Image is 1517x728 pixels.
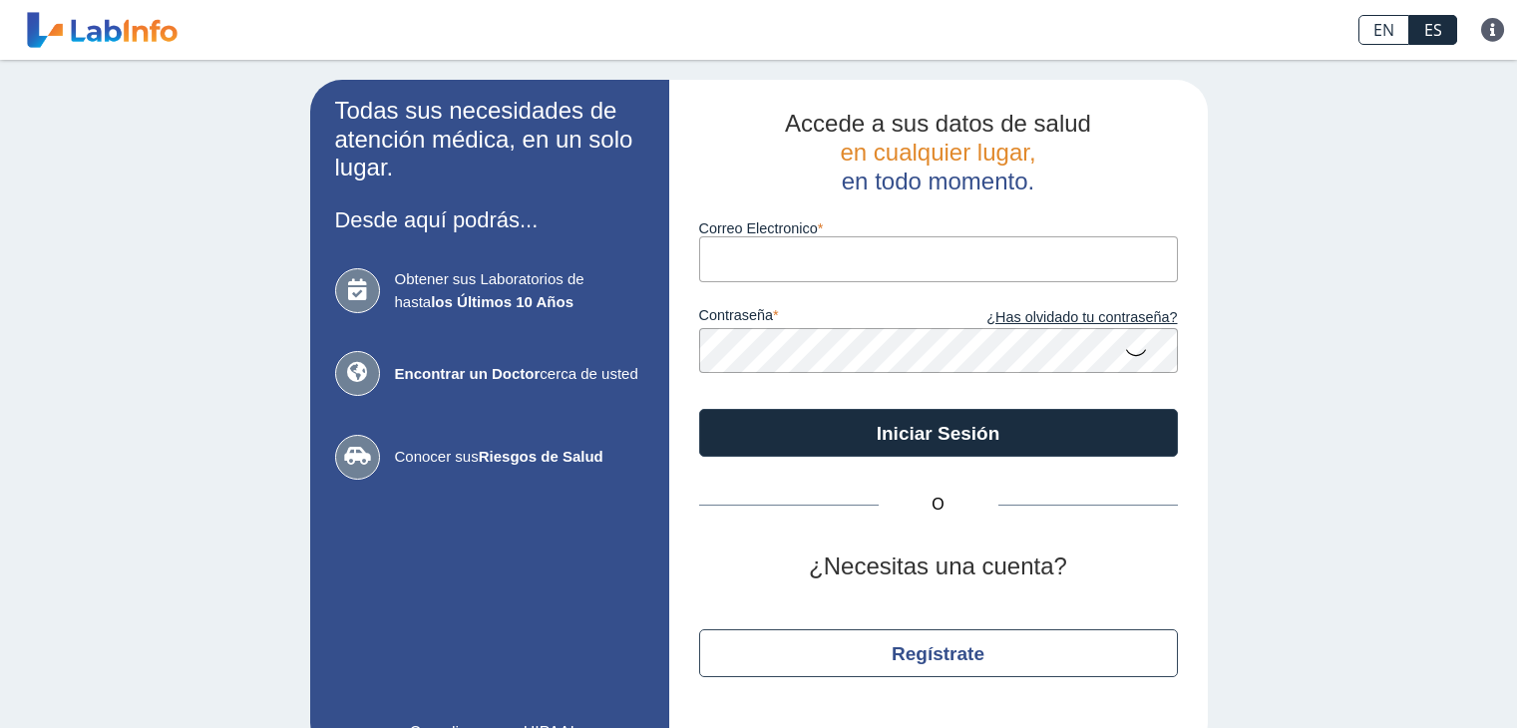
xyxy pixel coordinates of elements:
span: O [879,493,998,517]
b: Riesgos de Salud [479,448,603,465]
span: Accede a sus datos de salud [785,110,1091,137]
button: Iniciar Sesión [699,409,1178,457]
span: cerca de usted [395,363,644,386]
b: los Últimos 10 Años [431,293,573,310]
b: Encontrar un Doctor [395,365,541,382]
a: ¿Has olvidado tu contraseña? [939,307,1178,329]
label: contraseña [699,307,939,329]
label: Correo Electronico [699,220,1178,236]
h3: Desde aquí podrás... [335,207,644,232]
span: Obtener sus Laboratorios de hasta [395,268,644,313]
button: Regístrate [699,629,1178,677]
h2: Todas sus necesidades de atención médica, en un solo lugar. [335,97,644,182]
a: EN [1358,15,1409,45]
h2: ¿Necesitas una cuenta? [699,552,1178,581]
a: ES [1409,15,1457,45]
span: en cualquier lugar, [840,139,1035,166]
span: Conocer sus [395,446,644,469]
span: en todo momento. [842,168,1034,194]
